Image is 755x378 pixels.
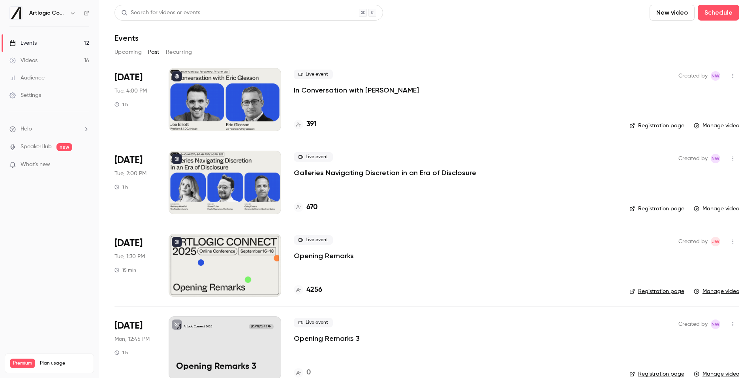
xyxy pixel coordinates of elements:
[9,39,37,47] div: Events
[115,350,128,356] div: 1 h
[694,370,739,378] a: Manage video
[21,143,52,151] a: SpeakerHub
[711,154,720,163] span: Natasha Whiffin
[115,335,150,343] span: Mon, 12:45 PM
[711,237,720,246] span: Jack Walden
[29,9,66,17] h6: Artlogic Connect 2025
[294,85,419,95] a: In Conversation with [PERSON_NAME]
[629,122,684,130] a: Registration page
[306,202,317,213] h4: 670
[176,362,274,372] p: Opening Remarks 3
[115,267,136,273] div: 15 min
[294,168,476,178] a: Galleries Navigating Discretion in an Era of Disclosure
[294,202,317,213] a: 670
[629,205,684,213] a: Registration page
[711,71,720,81] span: Natasha Whiffin
[9,57,38,64] div: Videos
[115,101,128,108] div: 1 h
[9,91,41,99] div: Settings
[712,237,719,246] span: JW
[166,46,192,59] button: Recurring
[712,154,719,163] span: NW
[115,319,143,332] span: [DATE]
[115,71,143,84] span: [DATE]
[712,71,719,81] span: NW
[56,143,72,151] span: new
[294,235,333,245] span: Live event
[21,161,50,169] span: What's new
[9,125,89,133] li: help-dropdown-opener
[306,119,317,130] h4: 391
[148,46,160,59] button: Past
[294,251,354,261] a: Opening Remarks
[711,319,720,329] span: Natasha Whiffin
[21,125,32,133] span: Help
[694,122,739,130] a: Manage video
[121,9,200,17] div: Search for videos or events
[294,119,317,130] a: 391
[678,237,708,246] span: Created by
[294,152,333,162] span: Live event
[9,74,45,82] div: Audience
[294,285,322,295] a: 4256
[712,319,719,329] span: NW
[10,7,23,19] img: Artlogic Connect 2025
[306,367,311,378] h4: 0
[184,325,212,329] p: Artlogic Connect 2025
[10,359,35,368] span: Premium
[629,287,684,295] a: Registration page
[694,287,739,295] a: Manage video
[115,237,143,249] span: [DATE]
[115,46,142,59] button: Upcoming
[678,71,708,81] span: Created by
[694,205,739,213] a: Manage video
[115,253,145,261] span: Tue, 1:30 PM
[115,68,156,131] div: Sep 16 Tue, 4:00 PM (Europe/Dublin)
[294,318,333,327] span: Live event
[294,334,360,343] a: Opening Remarks 3
[115,151,156,214] div: Sep 16 Tue, 2:00 PM (Europe/London)
[115,33,139,43] h1: Events
[629,370,684,378] a: Registration page
[294,367,311,378] a: 0
[115,234,156,297] div: Sep 16 Tue, 1:30 PM (Europe/London)
[294,70,333,79] span: Live event
[650,5,695,21] button: New video
[115,154,143,166] span: [DATE]
[80,161,89,168] iframe: Noticeable Trigger
[698,5,739,21] button: Schedule
[678,154,708,163] span: Created by
[306,285,322,295] h4: 4256
[249,324,273,329] span: [DATE] 12:45 PM
[678,319,708,329] span: Created by
[115,87,147,95] span: Tue, 4:00 PM
[40,360,89,367] span: Plan usage
[115,170,146,178] span: Tue, 2:00 PM
[115,184,128,190] div: 1 h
